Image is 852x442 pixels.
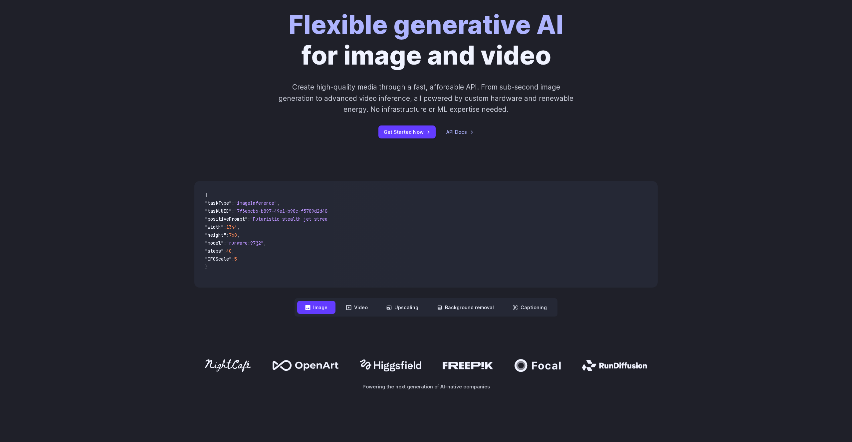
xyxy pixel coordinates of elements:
[234,208,335,214] span: "7f3ebcb6-b897-49e1-b98c-f5789d2d40d7"
[205,232,226,238] span: "height"
[250,216,493,222] span: "Futuristic stealth jet streaking through a neon-lit cityscape with glowing purple exhaust"
[237,224,240,230] span: ,
[505,301,555,314] button: Captioning
[205,224,224,230] span: "width"
[338,301,376,314] button: Video
[226,224,237,230] span: 1344
[278,82,574,115] p: Create high-quality media through a fast, affordable API. From sub-second image generation to adv...
[205,264,208,270] span: }
[205,216,248,222] span: "positivePrompt"
[224,224,226,230] span: :
[232,208,234,214] span: :
[226,232,229,238] span: :
[378,301,426,314] button: Upscaling
[205,192,208,198] span: {
[205,208,232,214] span: "taskUUID"
[264,240,266,246] span: ,
[224,248,226,254] span: :
[378,125,436,138] a: Get Started Now
[234,200,277,206] span: "imageInference"
[446,128,474,136] a: API Docs
[205,248,224,254] span: "steps"
[229,232,237,238] span: 768
[234,256,237,262] span: 5
[224,240,226,246] span: :
[248,216,250,222] span: :
[429,301,502,314] button: Background removal
[205,256,232,262] span: "CFGScale"
[277,200,280,206] span: ,
[237,232,240,238] span: ,
[205,240,224,246] span: "model"
[226,240,264,246] span: "runware:97@2"
[232,256,234,262] span: :
[205,200,232,206] span: "taskType"
[194,383,658,390] p: Powering the next generation of AI-native companies
[232,248,234,254] span: ,
[289,9,563,40] strong: Flexible generative AI
[297,301,335,314] button: Image
[289,10,563,71] h1: for image and video
[232,200,234,206] span: :
[226,248,232,254] span: 40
